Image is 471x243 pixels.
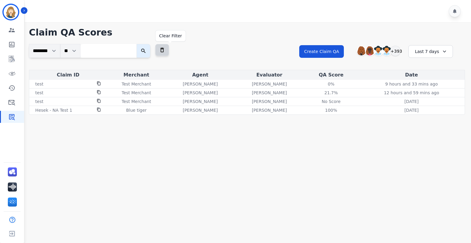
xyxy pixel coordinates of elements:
[318,98,345,104] div: No Score
[299,45,344,58] button: Create Claim QA
[404,107,419,113] p: [DATE]
[183,98,218,104] p: [PERSON_NAME]
[384,90,439,96] p: 12 hours and 59 mins ago
[252,90,287,96] p: [PERSON_NAME]
[236,71,303,79] div: Evaluator
[183,81,218,87] p: [PERSON_NAME]
[29,27,465,38] h1: Claim QA Scores
[252,81,287,87] p: [PERSON_NAME]
[360,71,463,79] div: Date
[122,90,151,96] p: Test Merchant
[126,107,147,113] p: Blue tiger
[108,71,165,79] div: Merchant
[252,107,287,113] p: [PERSON_NAME]
[318,107,345,113] div: 100%
[35,107,72,113] p: Hesek - NA Test 1
[318,90,345,96] div: 21.7%
[183,90,218,96] p: [PERSON_NAME]
[318,81,345,87] div: 0%
[122,98,151,104] p: Test Merchant
[252,98,287,104] p: [PERSON_NAME]
[35,81,43,87] p: test
[408,45,453,58] div: Last 7 days
[385,81,438,87] p: 9 hours and 33 mins ago
[404,98,419,104] p: [DATE]
[390,46,400,56] div: +393
[159,33,182,39] div: Clear Filter
[167,71,234,79] div: Agent
[30,71,106,79] div: Claim ID
[183,107,218,113] p: [PERSON_NAME]
[305,71,357,79] div: QA Score
[4,5,18,19] img: Bordered avatar
[35,98,43,104] p: test
[35,90,43,96] p: test
[122,81,151,87] p: Test Merchant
